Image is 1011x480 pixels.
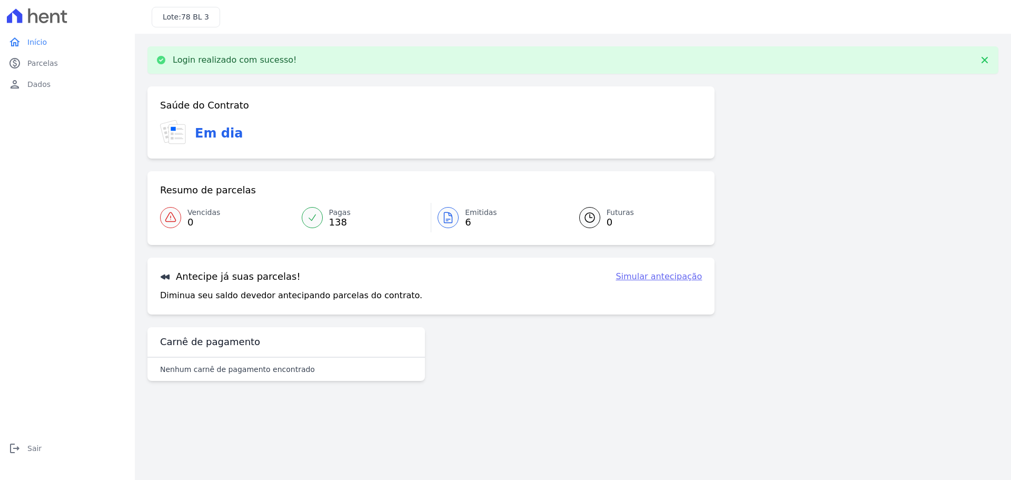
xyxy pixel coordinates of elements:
[173,55,297,65] p: Login realizado com sucesso!
[8,36,21,48] i: home
[465,218,497,227] span: 6
[181,13,209,21] span: 78 BL 3
[4,74,131,95] a: personDados
[329,218,351,227] span: 138
[187,218,220,227] span: 0
[27,37,47,47] span: Início
[8,442,21,455] i: logout
[187,207,220,218] span: Vencidas
[465,207,497,218] span: Emitidas
[4,53,131,74] a: paidParcelas
[607,207,634,218] span: Futuras
[27,58,58,68] span: Parcelas
[616,270,702,283] a: Simular antecipação
[160,336,260,348] h3: Carnê de pagamento
[160,99,249,112] h3: Saúde do Contrato
[8,78,21,91] i: person
[329,207,351,218] span: Pagas
[160,364,315,375] p: Nenhum carnê de pagamento encontrado
[27,79,51,90] span: Dados
[27,443,42,454] span: Sair
[4,438,131,459] a: logoutSair
[160,203,295,232] a: Vencidas 0
[431,203,567,232] a: Emitidas 6
[607,218,634,227] span: 0
[195,124,243,143] h3: Em dia
[8,57,21,70] i: paid
[567,203,702,232] a: Futuras 0
[160,270,301,283] h3: Antecipe já suas parcelas!
[4,32,131,53] a: homeInício
[163,12,209,23] h3: Lote:
[295,203,431,232] a: Pagas 138
[160,289,422,302] p: Diminua seu saldo devedor antecipando parcelas do contrato.
[160,184,256,197] h3: Resumo de parcelas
